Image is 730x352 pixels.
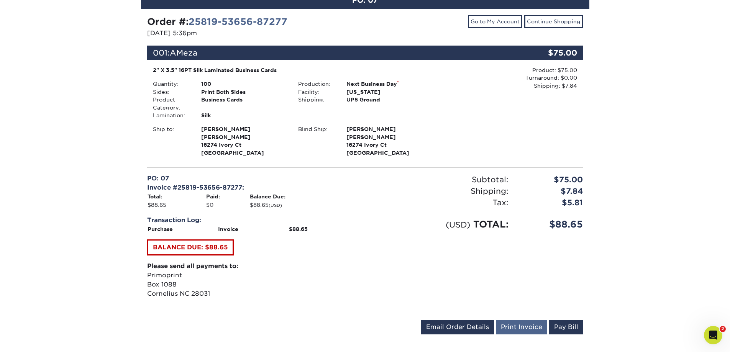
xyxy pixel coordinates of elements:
[365,174,514,185] div: Subtotal:
[170,48,197,57] span: AMeza
[148,226,173,232] strong: Purchase
[147,125,195,157] div: Ship to:
[147,16,287,27] strong: Order #:
[468,15,522,28] a: Go to My Account
[147,262,359,298] p: Primoprint Box 1088 Cornelius NC 28031
[346,125,432,156] strong: [GEOGRAPHIC_DATA]
[147,201,206,209] td: $88.65
[549,320,583,334] a: Pay Bill
[201,125,287,133] span: [PERSON_NAME]
[514,174,589,185] div: $75.00
[421,320,494,334] a: Email Order Details
[2,329,65,349] iframe: Google Customer Reviews
[195,88,292,96] div: Print Both Sides
[147,239,234,255] a: BALANCE DUE: $88.65
[147,29,359,38] p: [DATE] 5:36pm
[292,96,341,103] div: Shipping:
[446,220,470,229] small: (USD)
[510,46,583,60] div: $75.00
[292,88,341,96] div: Facility:
[206,192,249,201] th: Paid:
[704,326,722,344] iframe: Intercom live chat
[514,218,589,231] div: $88.65
[147,80,195,88] div: Quantity:
[341,80,438,88] div: Next Business Day
[289,226,308,232] strong: $88.65
[189,16,287,27] a: 25819-53656-87277
[201,141,287,149] span: 16274 Ivory Ct
[147,192,206,201] th: Total:
[147,216,359,225] div: Transaction Log:
[269,203,282,208] small: (USD)
[720,326,726,332] span: 2
[147,46,510,60] div: 001:
[346,141,432,149] span: 16274 Ivory Ct
[147,174,359,183] div: PO: 07
[365,197,514,208] div: Tax:
[147,183,359,192] div: Invoice #25819-53656-87277:
[201,125,287,156] strong: [GEOGRAPHIC_DATA]
[218,226,238,232] strong: Invoice
[195,96,292,111] div: Business Cards
[249,201,359,209] td: $88.65
[346,133,432,141] span: [PERSON_NAME]
[496,320,547,334] a: Print Invoice
[147,88,195,96] div: Sides:
[365,185,514,197] div: Shipping:
[524,15,583,28] a: Continue Shopping
[147,96,195,111] div: Product Category:
[292,80,341,88] div: Production:
[147,111,195,119] div: Lamination:
[292,125,341,157] div: Blind Ship:
[514,197,589,208] div: $5.81
[195,80,292,88] div: 100
[206,201,249,209] td: $0
[514,185,589,197] div: $7.84
[195,111,292,119] div: Silk
[346,125,432,133] span: [PERSON_NAME]
[147,262,238,270] strong: Please send all payments to:
[438,66,577,90] div: Product: $75.00 Turnaround: $0.00 Shipping: $7.84
[153,66,432,74] div: 2" X 3.5" 16PT Silk Laminated Business Cards
[201,133,287,141] span: [PERSON_NAME]
[341,96,438,103] div: UPS Ground
[341,88,438,96] div: [US_STATE]
[473,219,509,230] span: TOTAL:
[249,192,359,201] th: Balance Due:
